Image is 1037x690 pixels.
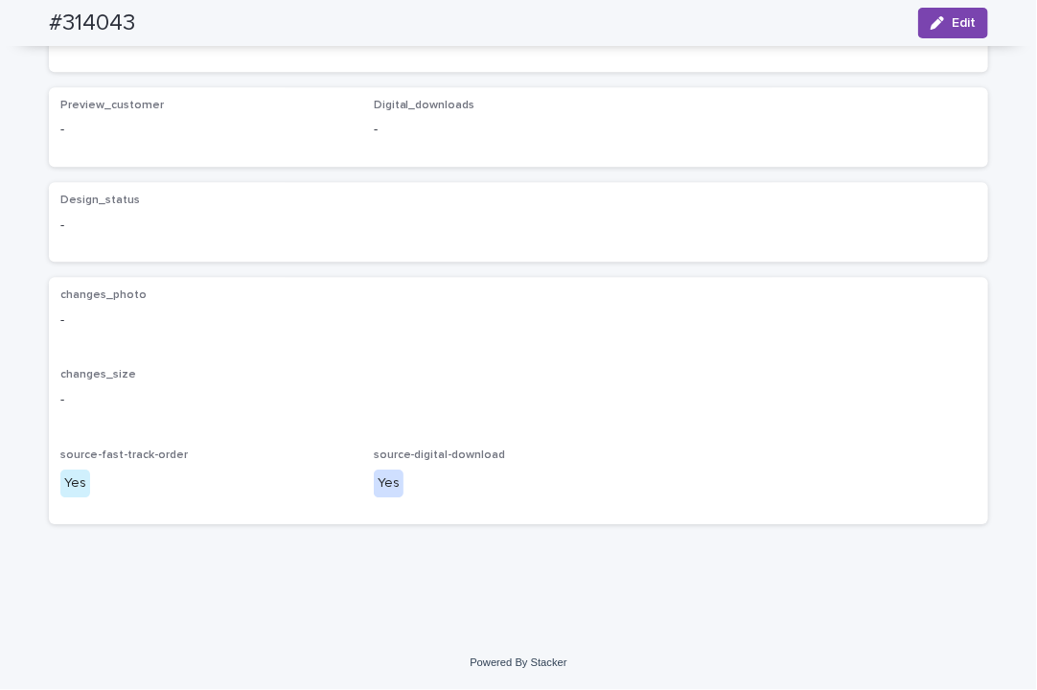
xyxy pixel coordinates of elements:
[49,10,135,37] h2: #314043
[470,656,566,668] a: Powered By Stacker
[918,8,988,38] button: Edit
[60,449,188,461] span: source-fast-track-order
[60,369,136,380] span: changes_size
[952,16,976,30] span: Edit
[60,195,140,206] span: Design_status
[374,100,475,111] span: Digital_downloads
[374,120,664,140] p: -
[60,390,977,410] p: -
[60,120,351,140] p: -
[374,449,506,461] span: source-digital-download
[60,100,164,111] span: Preview_customer
[374,470,403,497] div: Yes
[60,216,351,236] p: -
[60,470,90,497] div: Yes
[60,310,977,331] p: -
[60,289,147,301] span: changes_photo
